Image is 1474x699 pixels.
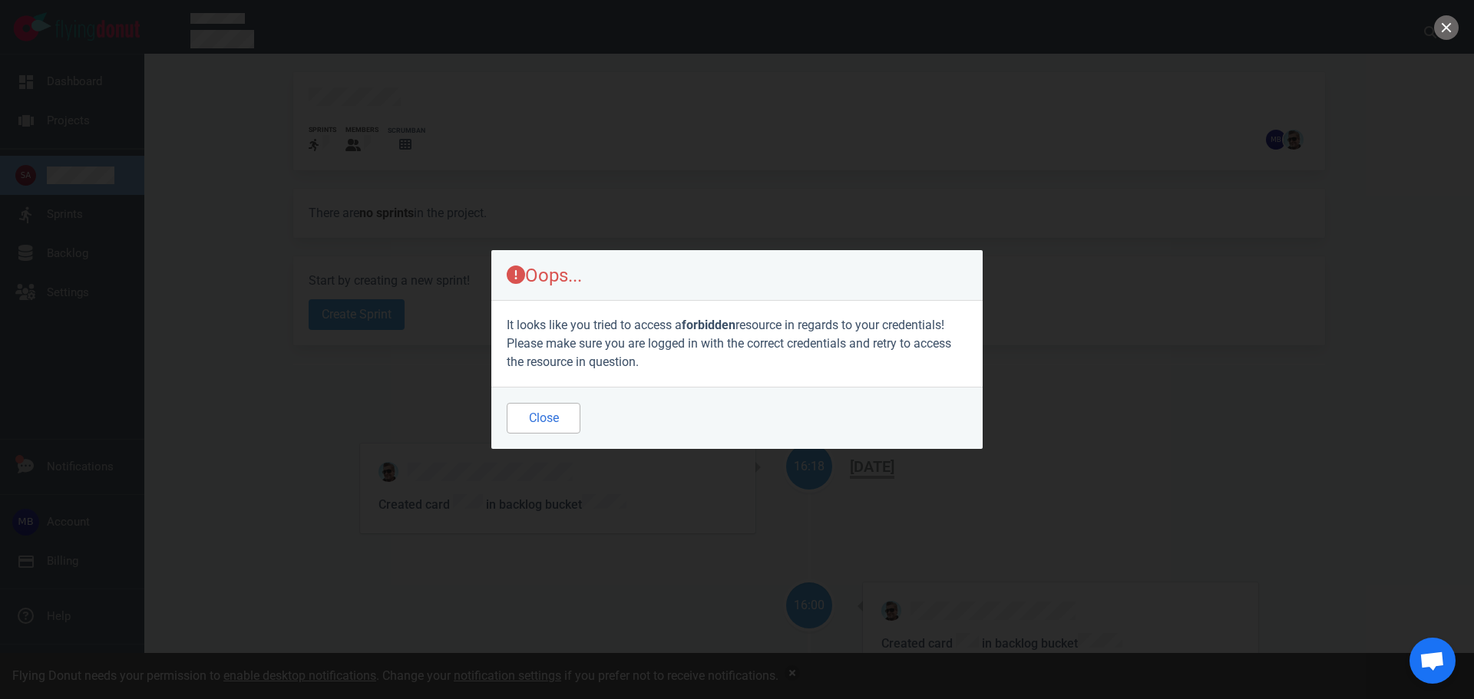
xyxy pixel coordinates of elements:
button: close [1434,15,1459,40]
section: It looks like you tried to access a resource in regards to your credentials! Please make sure you... [491,301,983,387]
a: Open de chat [1410,638,1456,684]
p: Oops... [507,265,967,285]
button: Close [507,403,580,434]
b: forbidden [682,318,735,332]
